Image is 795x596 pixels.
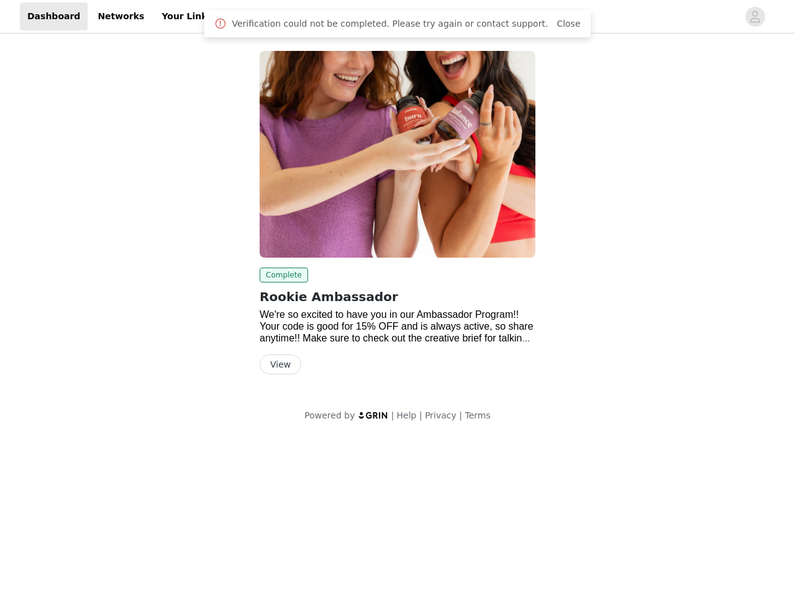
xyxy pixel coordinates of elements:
[260,287,535,306] h2: Rookie Ambassador
[304,410,355,420] span: Powered by
[465,410,490,420] a: Terms
[749,7,761,27] div: avatar
[260,309,536,356] span: We're so excited to have you in our Ambassador Program!! Your code is good for 15% OFF and is alw...
[397,410,417,420] a: Help
[90,2,152,30] a: Networks
[556,19,580,29] a: Close
[20,2,88,30] a: Dashboard
[154,2,220,30] a: Your Links
[260,360,301,369] a: View
[425,410,457,420] a: Privacy
[232,17,548,30] span: Verification could not be completed. Please try again or contact support.
[260,354,301,374] button: View
[260,268,308,282] span: Complete
[419,410,422,420] span: |
[459,410,462,420] span: |
[391,410,394,420] span: |
[358,411,389,419] img: logo
[260,51,535,258] img: Rookie Wellness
